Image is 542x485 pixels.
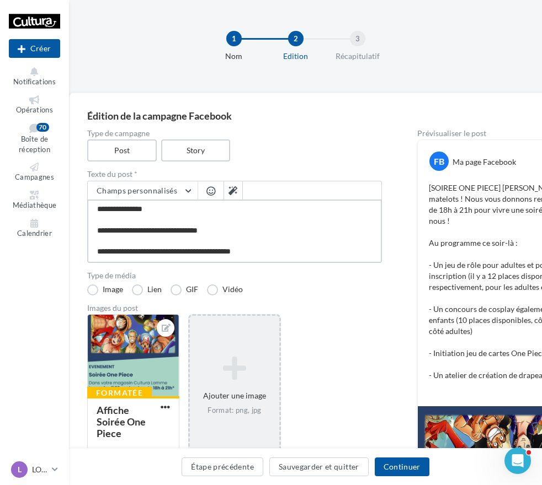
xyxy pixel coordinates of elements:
p: LOMME [32,464,47,475]
label: Post [87,139,157,161]
span: Médiathèque [13,201,57,209]
div: 70 [36,123,49,132]
span: Opérations [16,105,53,114]
label: Type de campagne [87,130,382,137]
button: Créer [9,39,60,58]
button: Étape précédente [182,457,263,476]
a: L LOMME [9,459,60,480]
button: Notifications [9,65,60,89]
div: Affiche Soirée One Piece [97,404,146,439]
div: 3 [350,31,365,46]
button: Continuer [375,457,429,476]
label: Story [161,139,231,161]
label: Vidéo [207,284,243,295]
div: FB [429,152,449,171]
span: Campagnes [15,173,54,182]
a: Calendrier [9,217,60,240]
label: Image [87,284,123,295]
div: Nom [199,51,269,62]
span: Boîte de réception [19,135,50,154]
span: Notifications [13,77,56,86]
label: Lien [132,284,162,295]
div: Edition [261,51,331,62]
div: 1 [226,31,242,46]
div: Récapitulatif [322,51,393,62]
label: GIF [171,284,198,295]
button: Champs personnalisés [88,181,198,200]
div: Images du post [87,304,382,312]
button: Sauvegarder et quitter [269,457,369,476]
span: Champs personnalisés [97,186,177,195]
a: Campagnes [9,160,60,184]
div: Ma page Facebook [453,157,516,168]
label: Type de média [87,272,382,279]
span: Calendrier [17,229,52,238]
div: Formatée [87,387,152,399]
div: 2 [288,31,304,46]
div: Nouvelle campagne [9,39,60,58]
a: Boîte de réception70 [9,121,60,156]
a: Opérations [9,93,60,117]
label: Texte du post * [87,170,382,178]
span: L [18,464,22,475]
a: Médiathèque [9,188,60,212]
iframe: Intercom live chat [504,448,531,474]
